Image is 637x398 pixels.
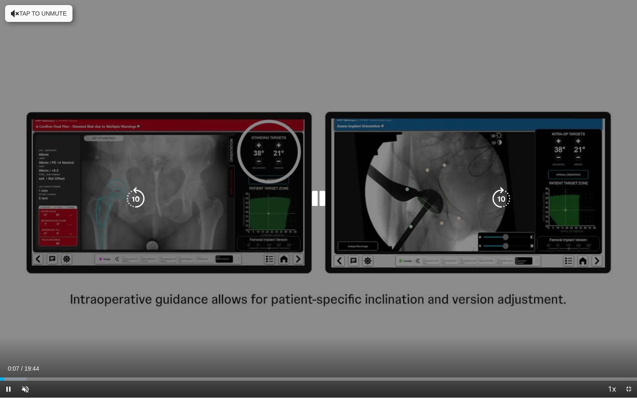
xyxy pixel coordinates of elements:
[17,381,34,398] button: Unmute
[603,381,620,398] button: Playback Rate
[21,365,23,372] span: /
[24,365,39,372] span: 19:44
[5,5,72,22] button: Tap to unmute
[8,365,19,372] span: 0:07
[620,381,637,398] button: Exit Fullscreen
